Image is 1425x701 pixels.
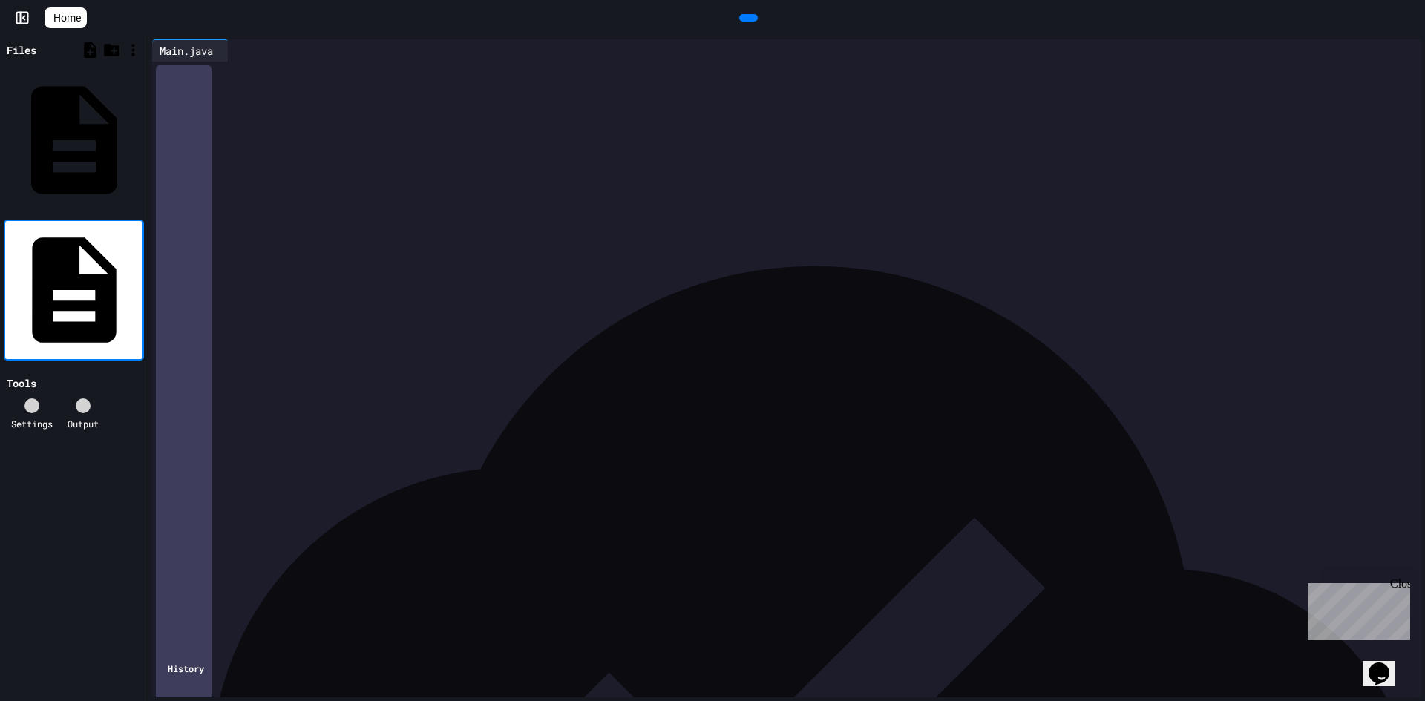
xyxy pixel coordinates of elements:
[7,375,36,391] div: Tools
[6,6,102,94] div: Chat with us now!Close
[1302,577,1410,640] iframe: chat widget
[45,7,87,28] a: Home
[11,417,53,430] div: Settings
[152,39,229,62] div: Main.java
[7,42,36,58] div: Files
[53,10,81,25] span: Home
[1363,642,1410,686] iframe: chat widget
[68,417,99,430] div: Output
[152,43,220,59] div: Main.java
